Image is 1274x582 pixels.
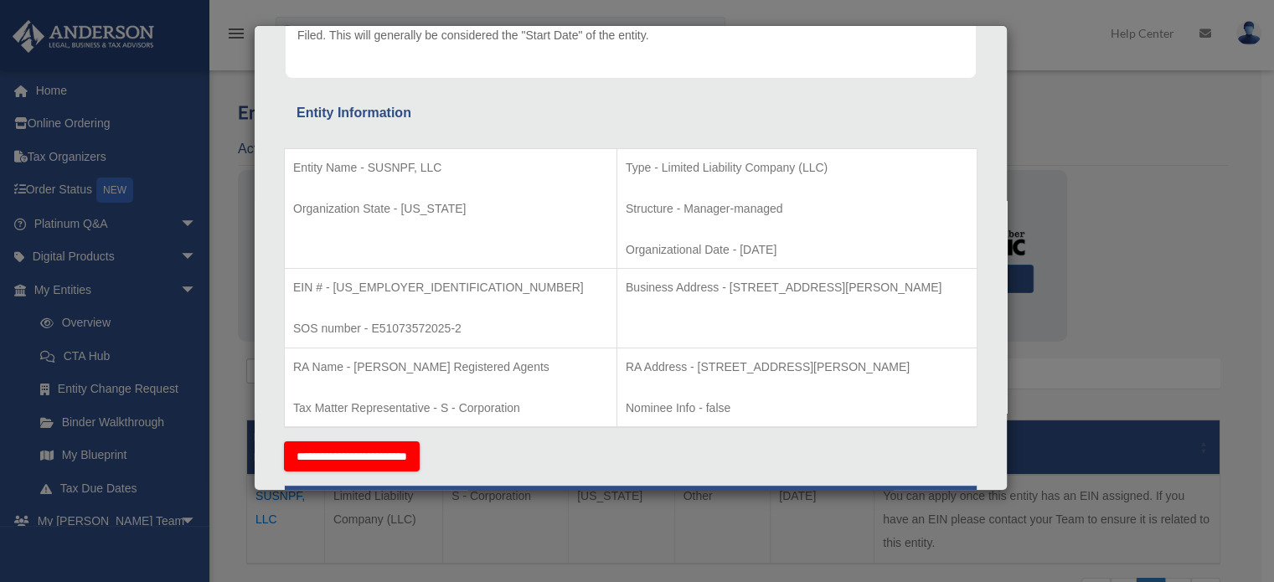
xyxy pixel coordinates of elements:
[626,239,968,260] p: Organizational Date - [DATE]
[626,198,968,219] p: Structure - Manager-managed
[626,157,968,178] p: Type - Limited Liability Company (LLC)
[293,357,608,378] p: RA Name - [PERSON_NAME] Registered Agents
[626,277,968,298] p: Business Address - [STREET_ADDRESS][PERSON_NAME]
[626,398,968,419] p: Nominee Info - false
[285,486,977,527] th: Tax Information
[293,277,608,298] p: EIN # - [US_EMPLOYER_IDENTIFICATION_NUMBER]
[293,318,608,339] p: SOS number - E51073572025-2
[293,198,608,219] p: Organization State - [US_STATE]
[293,157,608,178] p: Entity Name - SUSNPF, LLC
[293,398,608,419] p: Tax Matter Representative - S - Corporation
[626,357,968,378] p: RA Address - [STREET_ADDRESS][PERSON_NAME]
[297,101,965,125] div: Entity Information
